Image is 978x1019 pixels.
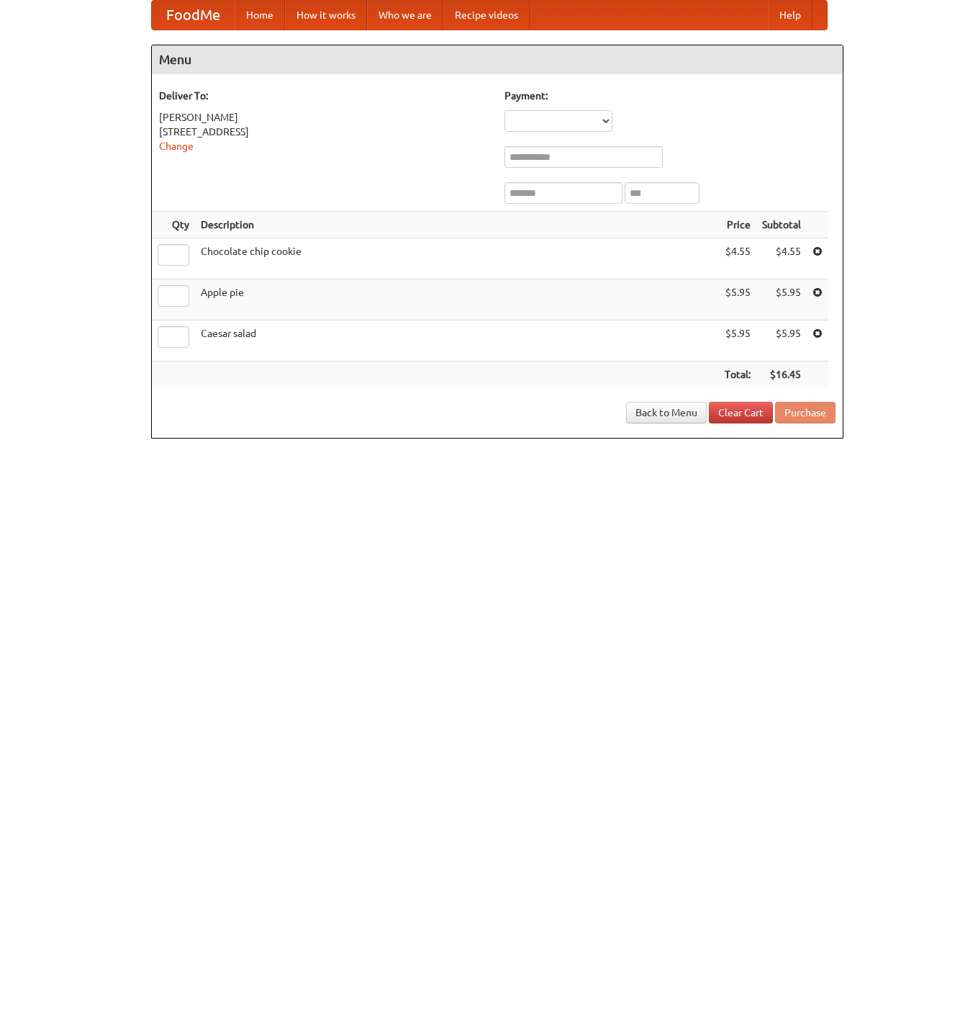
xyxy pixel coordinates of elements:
[152,45,843,74] h4: Menu
[504,89,836,103] h5: Payment:
[195,320,719,362] td: Caesar salad
[719,212,756,238] th: Price
[285,1,367,30] a: How it works
[756,279,807,320] td: $5.95
[443,1,530,30] a: Recipe videos
[719,279,756,320] td: $5.95
[775,402,836,423] button: Purchase
[159,110,490,125] div: [PERSON_NAME]
[195,212,719,238] th: Description
[709,402,773,423] a: Clear Cart
[756,320,807,362] td: $5.95
[195,279,719,320] td: Apple pie
[235,1,285,30] a: Home
[367,1,443,30] a: Who we are
[626,402,707,423] a: Back to Menu
[719,320,756,362] td: $5.95
[159,140,194,152] a: Change
[159,89,490,103] h5: Deliver To:
[152,1,235,30] a: FoodMe
[195,238,719,279] td: Chocolate chip cookie
[756,212,807,238] th: Subtotal
[159,125,490,139] div: [STREET_ADDRESS]
[756,238,807,279] td: $4.55
[719,238,756,279] td: $4.55
[719,362,756,388] th: Total:
[756,362,807,388] th: $16.45
[152,212,195,238] th: Qty
[768,1,812,30] a: Help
